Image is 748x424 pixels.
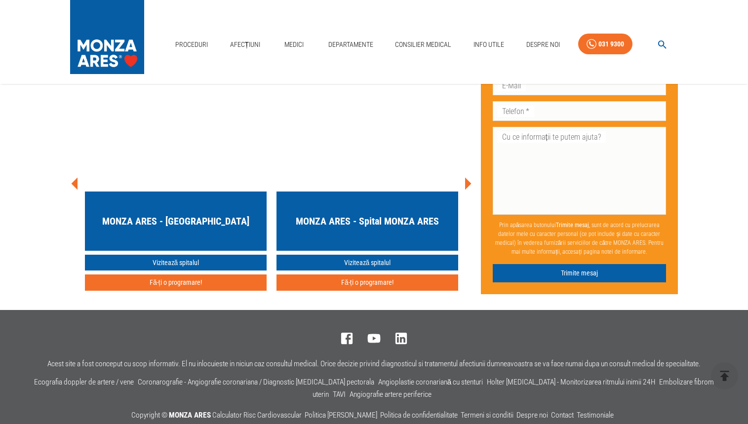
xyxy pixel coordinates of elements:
[85,73,267,192] img: MONZA ARES Bucuresti
[378,378,483,386] a: Angioplastie coronariană cu stenturi
[324,35,377,55] a: Departamente
[391,35,455,55] a: Consilier Medical
[333,390,346,399] a: TAVI
[131,409,617,422] p: Copyright ©
[169,411,211,420] span: MONZA ARES
[278,35,310,55] a: Medici
[551,411,574,420] a: Contact
[276,255,458,271] a: Vizitează spitalul
[470,35,508,55] a: Info Utile
[516,411,548,420] a: Despre noi
[578,34,632,55] a: 031 9300
[212,411,302,420] a: Calculator Risc Cardiovascular
[461,411,513,420] a: Termeni si conditii
[276,274,458,291] button: Fă-ți o programare!
[296,214,439,228] h5: MONZA ARES - Spital MONZA ARES
[577,411,614,420] a: Testimoniale
[598,38,624,50] div: 031 9300
[305,411,377,420] a: Politica [PERSON_NAME]
[522,35,564,55] a: Despre Noi
[350,390,432,399] a: Angiografie artere periferice
[276,73,458,251] a: MONZA ARES - Spital MONZA ARES
[276,73,458,192] img: MONZA ARES Cluj-Napoca
[171,35,212,55] a: Proceduri
[47,360,701,368] p: Acest site a fost conceput cu scop informativ. El nu inlocuieste in niciun caz consultul medical....
[380,411,458,420] a: Politica de confidentialitate
[85,73,267,251] a: MONZA ARES - [GEOGRAPHIC_DATA]
[34,378,134,386] a: Ecografia doppler de artere / vene
[226,35,265,55] a: Afecțiuni
[711,362,738,389] button: delete
[85,274,267,291] button: Fă-ți o programare!
[102,214,249,228] h5: MONZA ARES - [GEOGRAPHIC_DATA]
[85,255,267,271] a: Vizitează spitalul
[493,217,667,260] p: Prin apăsarea butonului , sunt de acord cu prelucrarea datelor mele cu caracter personal (ce pot ...
[138,378,374,386] a: Coronarografie - Angiografie coronariana / Diagnostic [MEDICAL_DATA] pectorala
[493,264,667,282] button: Trimite mesaj
[556,222,589,229] b: Trimite mesaj
[487,378,655,386] a: Holter [MEDICAL_DATA] - Monitorizarea ritmului inimii 24H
